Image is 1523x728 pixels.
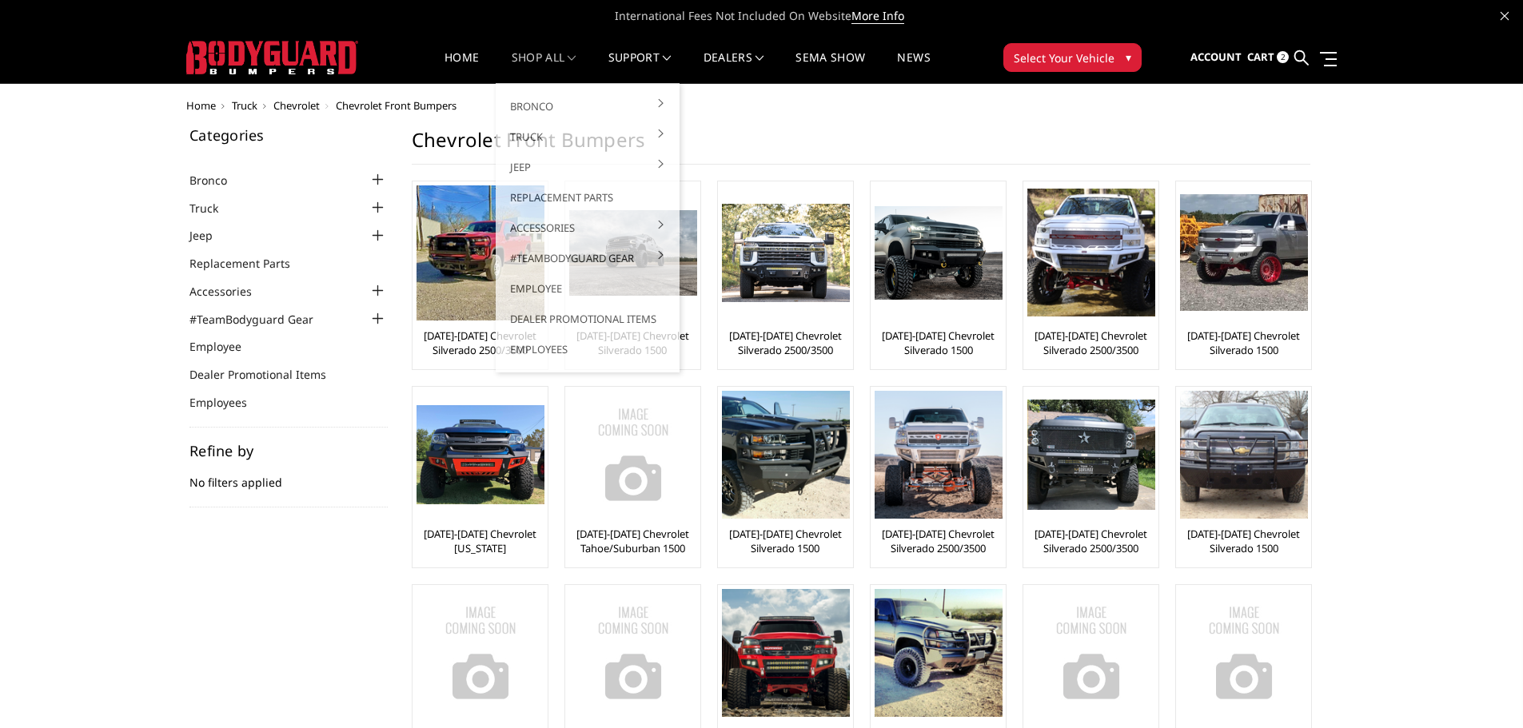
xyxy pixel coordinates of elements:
[1180,328,1307,357] a: [DATE]-[DATE] Chevrolet Silverado 1500
[608,52,672,83] a: Support
[569,589,697,717] img: No Image
[502,182,673,213] a: Replacement Parts
[875,527,1002,555] a: [DATE]-[DATE] Chevrolet Silverado 2500/3500
[1277,51,1289,63] span: 2
[502,334,673,364] a: Employees
[186,41,358,74] img: BODYGUARD BUMPERS
[1027,527,1154,555] a: [DATE]-[DATE] Chevrolet Silverado 2500/3500
[445,52,479,83] a: Home
[417,328,544,357] a: [DATE]-[DATE] Chevrolet Silverado 2500/3500
[189,128,388,142] h5: Categories
[1443,651,1523,728] iframe: Chat Widget
[722,527,849,555] a: [DATE]-[DATE] Chevrolet Silverado 1500
[569,589,696,717] a: No Image
[1247,36,1289,79] a: Cart 2
[512,52,576,83] a: shop all
[722,328,849,357] a: [DATE]-[DATE] Chevrolet Silverado 2500/3500
[189,366,346,383] a: Dealer Promotional Items
[897,52,930,83] a: News
[189,227,233,244] a: Jeep
[189,338,261,355] a: Employee
[1180,589,1308,717] img: No Image
[1247,50,1274,64] span: Cart
[1190,36,1242,79] a: Account
[1027,589,1155,717] img: No Image
[189,172,247,189] a: Bronco
[502,152,673,182] a: Jeep
[569,527,696,555] a: [DATE]-[DATE] Chevrolet Tahoe/Suburban 1500
[1126,49,1131,66] span: ▾
[1027,328,1154,357] a: [DATE]-[DATE] Chevrolet Silverado 2500/3500
[502,243,673,273] a: #TeamBodyguard Gear
[189,255,310,272] a: Replacement Parts
[189,394,267,411] a: Employees
[502,304,673,334] a: Dealer Promotional Items
[502,273,673,304] a: Employee
[417,527,544,555] a: [DATE]-[DATE] Chevrolet [US_STATE]
[502,213,673,243] a: Accessories
[417,589,544,717] a: No Image
[502,91,673,121] a: Bronco
[273,98,320,113] a: Chevrolet
[1180,589,1307,717] a: No Image
[232,98,257,113] a: Truck
[189,444,388,507] div: No filters applied
[502,121,673,152] a: Truck
[417,589,544,717] img: No Image
[186,98,216,113] a: Home
[189,311,333,328] a: #TeamBodyguard Gear
[795,52,865,83] a: SEMA Show
[1003,43,1142,72] button: Select Your Vehicle
[1180,527,1307,555] a: [DATE]-[DATE] Chevrolet Silverado 1500
[336,98,457,113] span: Chevrolet Front Bumpers
[1190,50,1242,64] span: Account
[851,8,904,24] a: More Info
[412,128,1310,165] h1: Chevrolet Front Bumpers
[189,283,272,300] a: Accessories
[1014,50,1114,66] span: Select Your Vehicle
[569,391,697,519] img: No Image
[704,52,764,83] a: Dealers
[189,444,388,458] h5: Refine by
[875,328,1002,357] a: [DATE]-[DATE] Chevrolet Silverado 1500
[189,200,238,217] a: Truck
[569,391,696,519] a: No Image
